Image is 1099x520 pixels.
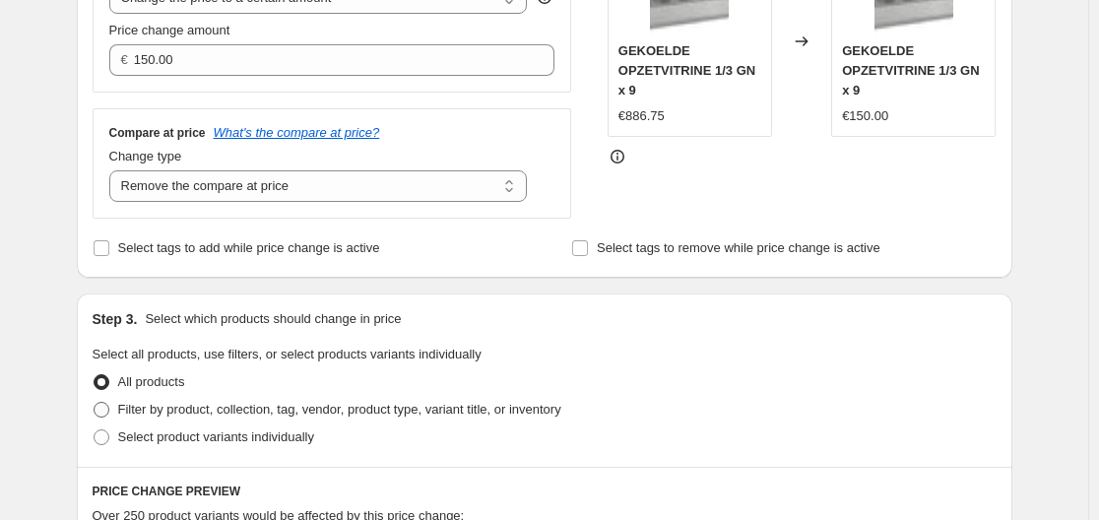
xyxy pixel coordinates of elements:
h2: Step 3. [93,309,138,329]
input: 80.00 [134,44,525,76]
div: €886.75 [618,106,665,126]
span: Price change amount [109,23,230,37]
span: Select product variants individually [118,429,314,444]
h6: PRICE CHANGE PREVIEW [93,484,997,499]
span: Filter by product, collection, tag, vendor, product type, variant title, or inventory [118,402,561,417]
span: GEKOELDE OPZETVITRINE 1/3 GN x 9 [618,43,755,97]
span: GEKOELDE OPZETVITRINE 1/3 GN x 9 [842,43,979,97]
span: Select all products, use filters, or select products variants individually [93,347,482,361]
p: Select which products should change in price [145,309,401,329]
span: Select tags to add while price change is active [118,240,380,255]
span: Select tags to remove while price change is active [597,240,880,255]
button: What's the compare at price? [214,125,380,140]
span: All products [118,374,185,389]
span: € [121,52,128,67]
span: Change type [109,149,182,163]
h3: Compare at price [109,125,206,141]
div: €150.00 [842,106,888,126]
